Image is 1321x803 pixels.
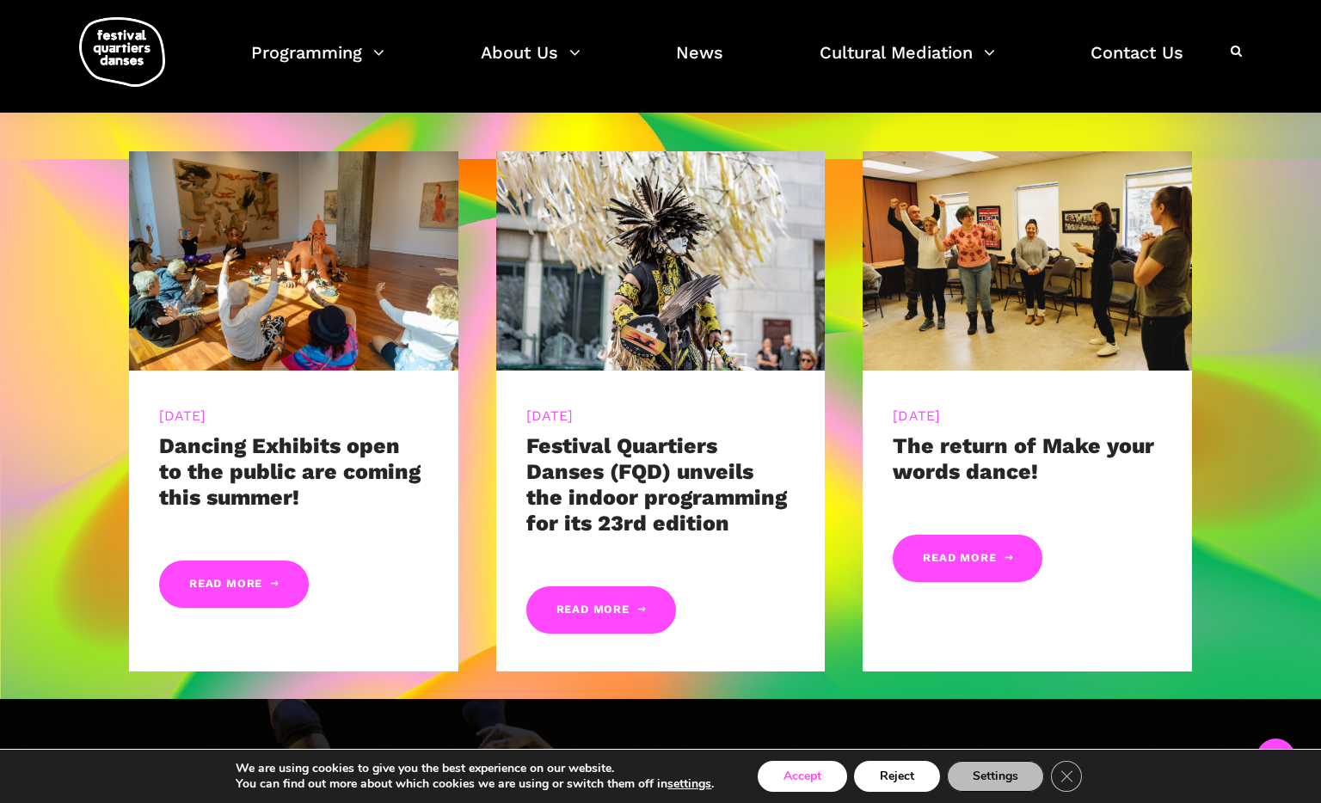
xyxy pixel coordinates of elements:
[496,151,826,371] img: R Barbara Diabo 11 crédit Romain Lorraine (30)
[676,38,723,89] a: News
[481,38,581,89] a: About Us
[526,408,574,424] a: [DATE]
[947,761,1044,792] button: Settings
[129,151,458,371] img: 20240905-9595
[159,433,421,510] a: Dancing Exhibits open to the public are coming this summer!
[159,561,309,608] a: Read More
[893,535,1042,582] a: Read More
[526,433,787,536] a: Festival Quartiers Danses (FQD) unveils the indoor programming for its 23rd edition
[1051,761,1082,792] button: Close GDPR Cookie Banner
[1091,38,1183,89] a: Contact Us
[236,761,714,776] p: We are using cookies to give you the best experience on our website.
[863,151,1192,371] img: CARI, 8 mars 2023-209
[854,761,940,792] button: Reject
[667,776,711,792] button: settings
[251,38,384,89] a: Programming
[893,433,1154,484] a: The return of Make your words dance!
[758,761,847,792] button: Accept
[236,776,714,792] p: You can find out more about which cookies we are using or switch them off in .
[159,408,206,424] a: [DATE]
[79,17,165,87] img: logo-fqd-med
[893,408,940,424] a: [DATE]
[820,38,995,89] a: Cultural Mediation
[526,586,676,634] a: Read More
